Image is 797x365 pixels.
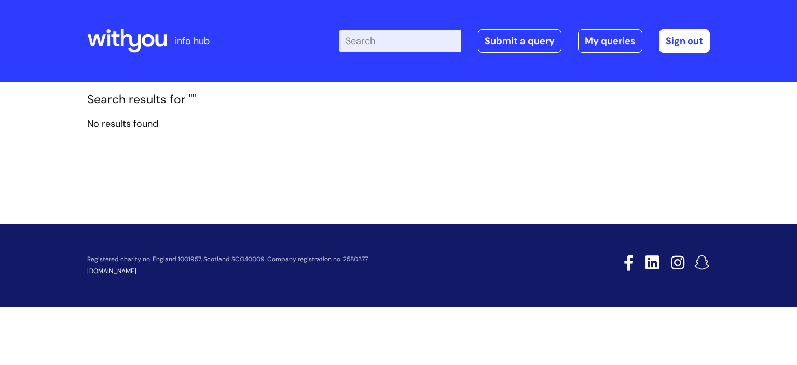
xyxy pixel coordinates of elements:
[578,29,642,53] a: My queries
[87,256,550,263] p: Registered charity no. England 1001957, Scotland SCO40009. Company registration no. 2580377
[87,92,710,107] h1: Search results for ""
[659,29,710,53] a: Sign out
[478,29,561,53] a: Submit a query
[87,115,710,132] p: No results found
[175,33,210,49] p: info hub
[87,267,136,275] a: [DOMAIN_NAME]
[339,30,461,52] input: Search
[339,29,710,53] div: | -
